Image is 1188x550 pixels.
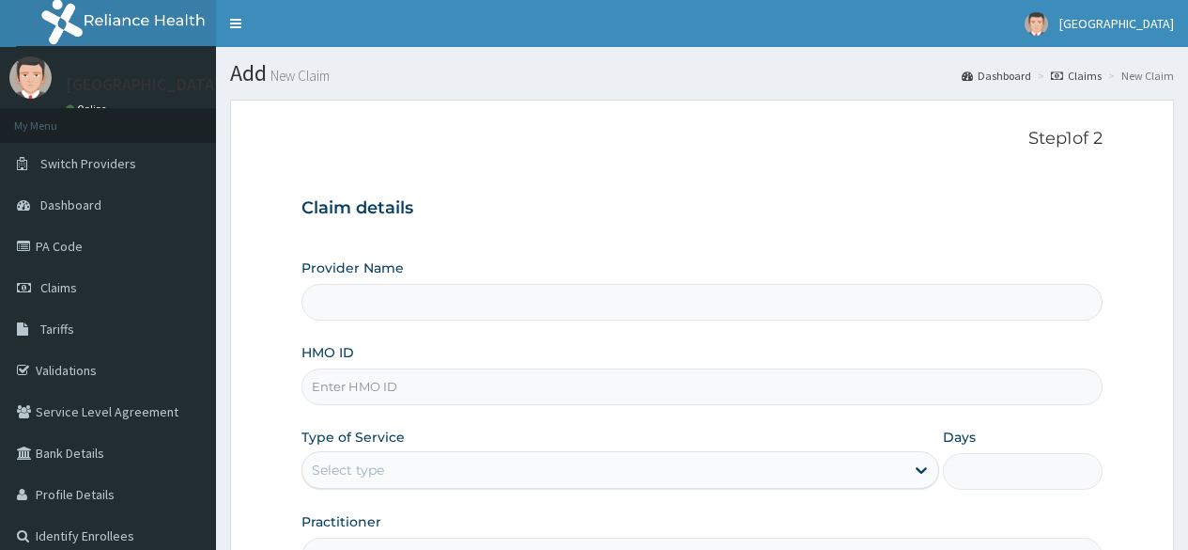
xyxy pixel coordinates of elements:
[40,321,74,338] span: Tariffs
[267,69,330,83] small: New Claim
[66,102,111,116] a: Online
[40,196,101,213] span: Dashboard
[301,512,381,531] label: Practitioner
[301,343,354,362] label: HMO ID
[962,68,1031,84] a: Dashboard
[1103,68,1174,84] li: New Claim
[1025,12,1048,36] img: User Image
[9,56,52,99] img: User Image
[230,61,1174,86] h1: Add
[66,76,221,93] p: [GEOGRAPHIC_DATA]
[312,461,384,479] div: Select type
[1059,15,1174,32] span: [GEOGRAPHIC_DATA]
[301,259,404,277] label: Provider Name
[1051,68,1102,84] a: Claims
[301,369,1103,405] input: Enter HMO ID
[301,428,405,447] label: Type of Service
[943,428,976,447] label: Days
[301,198,1103,219] h3: Claim details
[301,129,1103,149] p: Step 1 of 2
[40,279,77,296] span: Claims
[40,155,136,172] span: Switch Providers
